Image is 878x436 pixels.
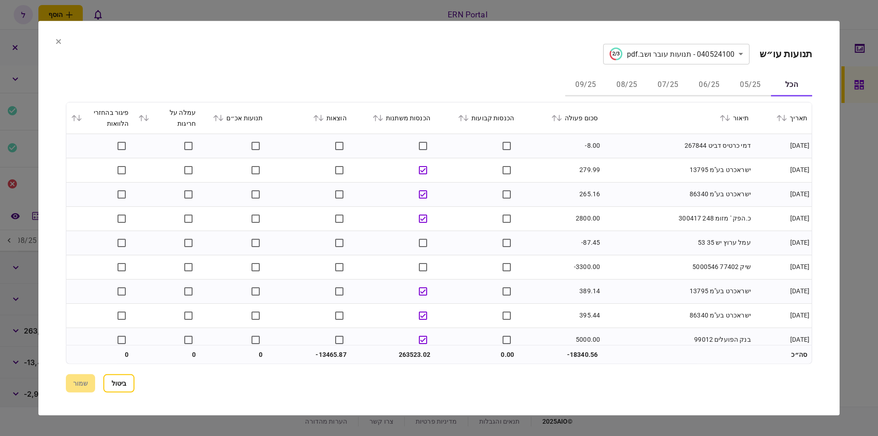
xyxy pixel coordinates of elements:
[272,112,347,123] div: הוצאות
[519,134,602,158] td: -8.00
[753,182,812,206] td: [DATE]
[519,328,602,352] td: 5000.00
[519,158,602,182] td: 279.99
[753,303,812,328] td: [DATE]
[753,158,812,182] td: [DATE]
[753,134,812,158] td: [DATE]
[602,134,753,158] td: דמי כרטיס דביט 267844
[138,107,196,129] div: עמלה על חריגות
[753,206,812,231] td: [DATE]
[760,48,812,59] h2: תנועות עו״ש
[753,231,812,255] td: [DATE]
[602,255,753,279] td: שיק 77402 5000546
[439,112,514,123] div: הכנסות קבועות
[268,345,351,364] td: -13465.87
[753,345,812,364] td: סה״כ
[730,74,771,96] button: 05/25
[205,112,263,123] div: תנועות אכ״ם
[66,345,134,364] td: 0
[356,112,430,123] div: הכנסות משתנות
[610,48,735,60] div: 040524100 - תנועות עובר ושב.pdf
[602,206,753,231] td: כ.הפק ' מזומ 248 300417
[606,74,648,96] button: 08/25
[519,345,602,364] td: -18340.56
[602,328,753,352] td: בנק הפועלים 99012
[602,182,753,206] td: ישראכרט בע"מ 86340
[200,345,268,364] td: 0
[648,74,689,96] button: 07/25
[351,345,435,364] td: 263523.02
[753,255,812,279] td: [DATE]
[612,51,620,57] text: 2/3
[519,182,602,206] td: 265.16
[519,231,602,255] td: -87.45
[602,279,753,303] td: ישראכרט בע"מ 13795
[435,345,519,364] td: 0.00
[758,112,807,123] div: תאריך
[523,112,598,123] div: סכום פעולה
[602,158,753,182] td: ישראכרט בע"מ 13795
[519,255,602,279] td: -3300.00
[602,231,753,255] td: עמל ערוץ יש 35 53
[602,303,753,328] td: ישראכרט בע"מ 86340
[71,107,129,129] div: פיגור בהחזרי הלוואות
[519,279,602,303] td: 389.14
[565,74,606,96] button: 09/25
[753,328,812,352] td: [DATE]
[134,345,201,364] td: 0
[689,74,730,96] button: 06/25
[519,303,602,328] td: 395.44
[753,279,812,303] td: [DATE]
[519,206,602,231] td: 2800.00
[607,112,749,123] div: תיאור
[103,374,134,393] button: ביטול
[771,74,812,96] button: הכל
